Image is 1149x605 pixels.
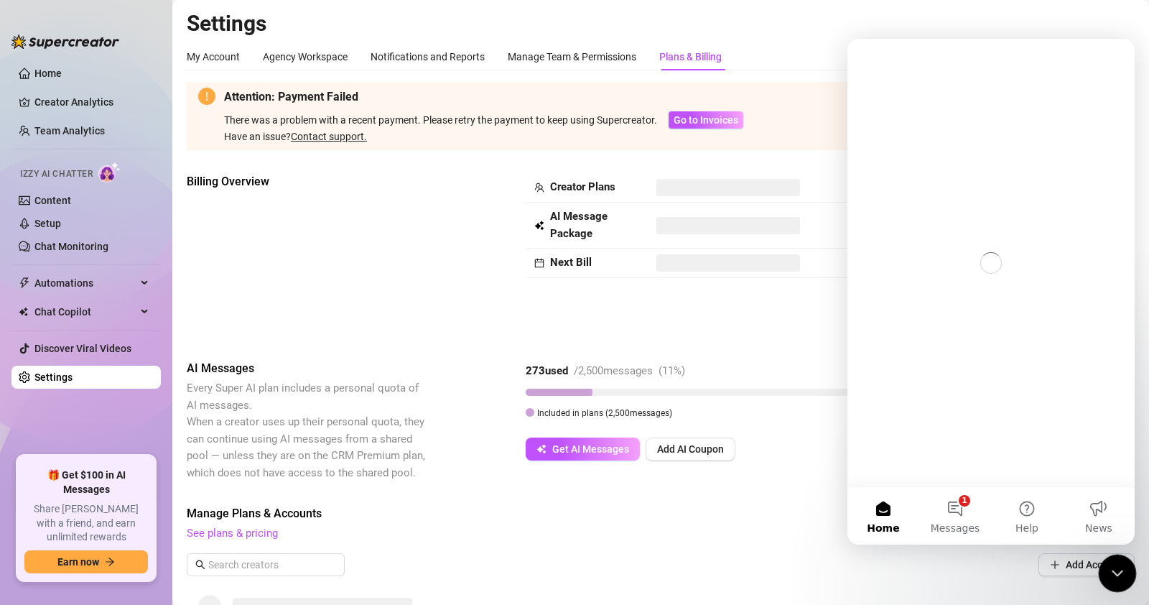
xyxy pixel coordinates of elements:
span: 🎁 Get $100 in AI Messages [24,468,148,497]
button: Add Account [1038,553,1135,576]
span: Earn now [57,556,99,568]
strong: Creator Plans [550,180,615,193]
a: Creator Analytics [34,91,149,114]
img: AI Chatter [98,162,121,183]
a: Home [34,68,62,79]
div: Agency Workspace [263,49,348,65]
div: Have an issue? [224,129,743,144]
span: Izzy AI Chatter [20,167,93,181]
button: Earn nowarrow-right [24,550,148,573]
img: logo-BBDzfeDw.svg [11,34,119,49]
span: Go to Invoices [674,114,738,126]
a: Chat Monitoring [34,241,108,252]
span: plus [1050,560,1060,570]
span: search [195,560,205,570]
span: Automations [34,272,136,295]
span: team [534,183,544,193]
span: Manage Plans & Accounts [187,505,1135,522]
span: ( 11 %) [659,364,685,377]
span: Included in plans ( 2,500 messages) [537,408,672,418]
a: Contact support. [291,131,367,142]
span: Share [PERSON_NAME] with a friend, and earn unlimited rewards [24,502,148,545]
iframe: Intercom live chat [847,39,1135,545]
div: My Account [187,49,240,65]
iframe: Intercom live chat [1099,555,1137,593]
span: AI Messages [187,360,428,377]
span: Get AI Messages [552,443,629,455]
span: Add AI Coupon [657,443,724,455]
span: exclamation-circle [198,88,215,105]
button: Add AI Coupon [646,438,735,461]
strong: 273 used [526,364,568,377]
span: calendar [534,258,544,268]
h2: Settings [187,10,1135,37]
a: Setup [34,218,61,229]
a: See plans & pricing [187,527,278,540]
input: Search creators [208,557,325,573]
a: Team Analytics [34,125,105,137]
strong: Attention: Payment Failed [224,90,358,103]
strong: Next Bill [550,256,592,269]
span: Add Account [1066,559,1123,571]
span: arrow-right [105,557,115,567]
span: Chat Copilot [34,300,136,323]
span: / 2,500 messages [574,364,653,377]
span: thunderbolt [19,277,30,289]
a: Settings [34,371,73,383]
a: Content [34,195,71,206]
div: Manage Team & Permissions [508,49,636,65]
div: Plans & Billing [659,49,722,65]
span: Billing Overview [187,173,428,190]
button: Go to Invoices [669,111,743,129]
strong: AI Message Package [550,210,608,240]
a: Discover Viral Videos [34,343,131,354]
img: Chat Copilot [19,307,28,317]
div: Notifications and Reports [371,49,485,65]
span: Every Super AI plan includes a personal quota of AI messages. When a creator uses up their person... [187,382,425,479]
button: Get AI Messages [526,438,640,461]
div: There was a problem with a recent payment. Please retry the payment to keep using Supercreator. [224,112,657,128]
